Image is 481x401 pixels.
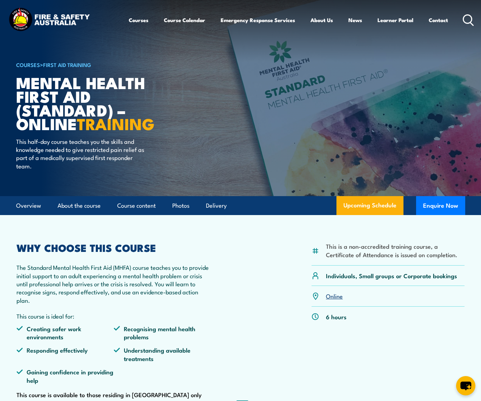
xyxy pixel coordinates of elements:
a: Photos [172,196,189,215]
a: Upcoming Schedule [336,196,403,215]
strong: TRAINING [77,111,155,135]
a: Course content [117,196,156,215]
a: Contact [429,12,448,28]
a: Course Calendar [164,12,205,28]
li: This is a non-accredited training course, a Certificate of Attendance is issued on completion. [326,242,465,259]
a: Courses [129,12,148,28]
a: COURSES [16,61,40,68]
li: Recognising mental health problems [114,325,211,341]
a: News [348,12,362,28]
a: About the course [58,196,101,215]
li: Gaining confidence in providing help [16,368,114,384]
p: 6 hours [326,313,347,321]
li: Responding effectively [16,346,114,362]
h6: > [16,60,189,69]
div: This course is available to those residing in [GEOGRAPHIC_DATA] only [16,243,211,400]
button: Enquire Now [416,196,465,215]
a: First Aid Training [43,61,91,68]
h2: WHY CHOOSE THIS COURSE [16,243,211,252]
a: Learner Portal [378,12,413,28]
p: This course is ideal for: [16,312,211,320]
a: Overview [16,196,41,215]
button: chat-button [456,376,475,395]
h1: Mental Health First Aid (Standard) – Online [16,75,189,131]
a: Online [326,292,343,300]
a: About Us [310,12,333,28]
li: Understanding available treatments [114,346,211,362]
p: The Standard Mental Health First Aid (MHFA) course teaches you to provide initial support to an a... [16,263,211,304]
p: Individuals, Small groups or Corporate bookings [326,272,457,280]
p: This half-day course teaches you the skills and knowledge needed to give restricted pain relief a... [16,137,144,170]
a: Delivery [206,196,227,215]
li: Creating safer work environments [16,325,114,341]
a: Emergency Response Services [221,12,295,28]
